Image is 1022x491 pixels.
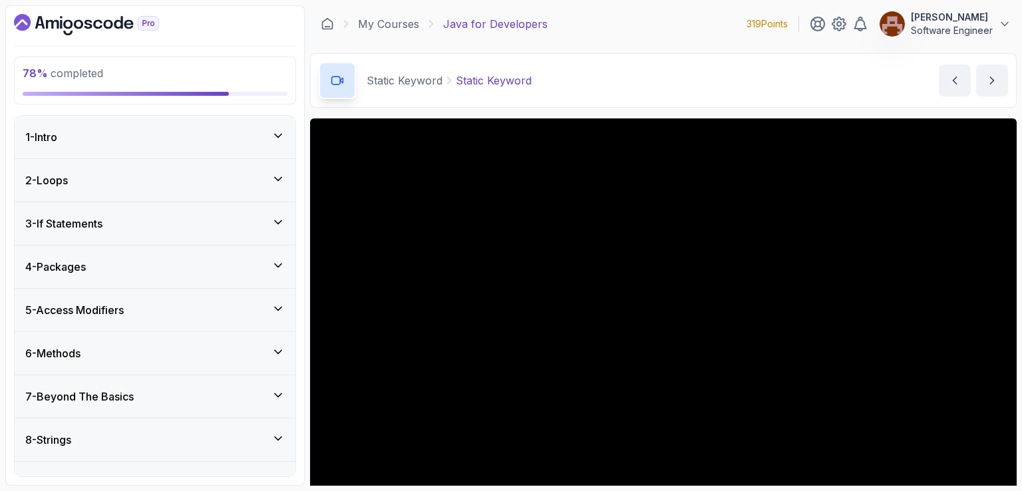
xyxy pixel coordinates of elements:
button: previous content [939,65,971,96]
span: 78 % [23,67,48,80]
h3: 5 - Access Modifiers [25,302,124,318]
h3: 2 - Loops [25,172,68,188]
p: Java for Developers [443,16,548,32]
button: 7-Beyond The Basics [15,375,295,418]
a: My Courses [358,16,419,32]
a: Dashboard [14,14,190,35]
p: Static Keyword [456,73,532,88]
h3: 9 - Dates [25,475,65,491]
button: user profile image[PERSON_NAME]Software Engineer [879,11,1011,37]
h3: 8 - Strings [25,432,71,448]
span: completed [23,67,103,80]
button: 3-If Statements [15,202,295,245]
button: 1-Intro [15,116,295,158]
button: 4-Packages [15,245,295,288]
h3: 4 - Packages [25,259,86,275]
h3: 7 - Beyond The Basics [25,389,134,405]
p: 319 Points [747,17,788,31]
h3: 1 - Intro [25,129,57,145]
p: [PERSON_NAME] [911,11,993,24]
iframe: chat widget [939,408,1022,471]
button: 6-Methods [15,332,295,375]
p: Static Keyword [367,73,442,88]
h3: 6 - Methods [25,345,81,361]
h3: 3 - If Statements [25,216,102,232]
button: 2-Loops [15,159,295,202]
a: Dashboard [321,17,334,31]
button: 8-Strings [15,418,295,461]
button: next content [976,65,1008,96]
img: user profile image [880,11,905,37]
button: 5-Access Modifiers [15,289,295,331]
p: Software Engineer [911,24,993,37]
